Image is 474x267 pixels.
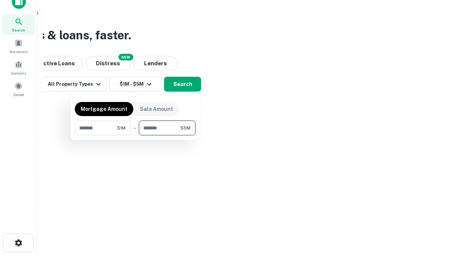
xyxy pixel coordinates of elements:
[140,105,173,113] p: Sale Amount
[134,121,136,135] div: -
[117,125,126,131] span: $1M
[437,208,474,243] iframe: Chat Widget
[81,105,127,113] p: Mortgage Amount
[180,125,190,131] span: $5M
